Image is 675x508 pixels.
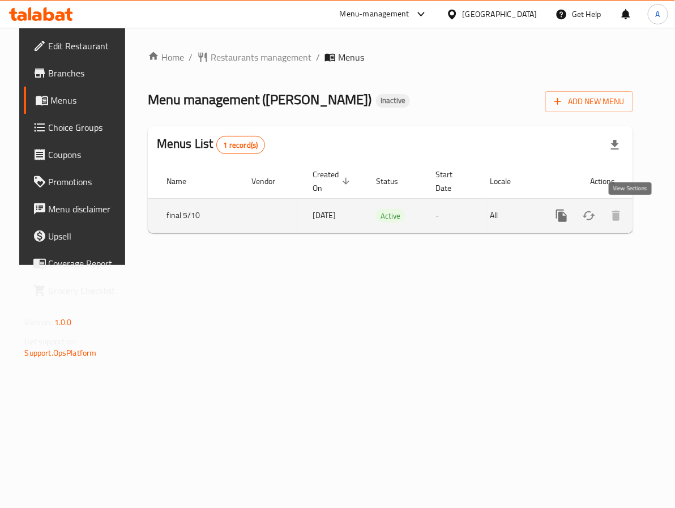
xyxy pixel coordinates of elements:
li: / [189,50,193,64]
span: A [656,8,660,20]
button: Delete menu [603,202,630,229]
td: - [426,198,481,233]
a: Choice Groups [24,114,132,141]
span: [DATE] [313,208,336,223]
a: Edit Restaurant [24,32,132,59]
div: Export file [601,131,629,159]
button: more [548,202,575,229]
a: Menus [24,87,132,114]
span: Status [376,174,413,188]
a: Restaurants management [197,50,311,64]
a: Coupons [24,141,132,168]
a: Grocery Checklist [24,277,132,304]
a: Coverage Report [24,250,132,277]
th: Actions [539,164,666,199]
a: Upsell [24,223,132,250]
li: / [316,50,320,64]
span: Upsell [49,229,123,243]
span: Menus [338,50,364,64]
span: Name [166,174,201,188]
a: Menu disclaimer [24,195,132,223]
a: Support.OpsPlatform [25,345,97,360]
nav: breadcrumb [148,50,633,64]
a: Promotions [24,168,132,195]
span: Coupons [49,148,123,161]
span: Restaurants management [211,50,311,64]
span: Promotions [49,175,123,189]
a: Branches [24,59,132,87]
span: Start Date [435,168,467,195]
span: 1.0.0 [54,315,72,330]
span: Edit Restaurant [49,39,123,53]
span: Menus [51,93,123,107]
div: [GEOGRAPHIC_DATA] [463,8,537,20]
a: Home [148,50,184,64]
button: Add New Menu [545,91,633,112]
span: Get support on: [25,334,77,349]
span: Active [376,210,405,223]
div: Total records count [216,136,266,154]
span: Menu management ( [PERSON_NAME] ) [148,87,371,112]
div: Active [376,209,405,223]
span: Version: [25,315,53,330]
h2: Menus List [157,135,265,154]
table: enhanced table [103,164,666,233]
div: Menu-management [340,7,409,21]
button: Change Status [575,202,603,229]
span: Created On [313,168,353,195]
span: Coverage Report [49,257,123,270]
span: 1 record(s) [217,140,265,151]
td: final 5/10 [157,198,242,233]
span: Choice Groups [49,121,123,134]
span: Locale [490,174,526,188]
td: All [481,198,539,233]
span: Vendor [251,174,290,188]
span: Add New Menu [554,95,624,109]
span: Inactive [376,96,410,105]
span: Branches [49,66,123,80]
span: Grocery Checklist [49,284,123,297]
span: Menu disclaimer [49,202,123,216]
div: Inactive [376,94,410,108]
